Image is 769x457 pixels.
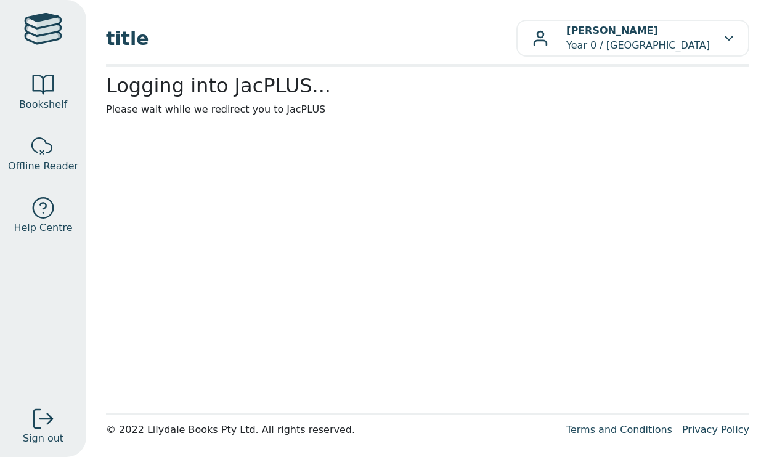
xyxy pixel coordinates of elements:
[19,97,67,112] span: Bookshelf
[106,102,749,117] p: Please wait while we redirect you to JacPLUS
[682,424,749,435] a: Privacy Policy
[106,423,556,437] div: © 2022 Lilydale Books Pty Ltd. All rights reserved.
[14,220,72,235] span: Help Centre
[23,431,63,446] span: Sign out
[566,23,710,53] p: Year 0 / [GEOGRAPHIC_DATA]
[516,20,749,57] button: [PERSON_NAME]Year 0 / [GEOGRAPHIC_DATA]
[8,159,78,174] span: Offline Reader
[566,424,672,435] a: Terms and Conditions
[566,25,658,36] b: [PERSON_NAME]
[106,25,516,52] span: title
[106,74,749,97] h2: Logging into JacPLUS...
